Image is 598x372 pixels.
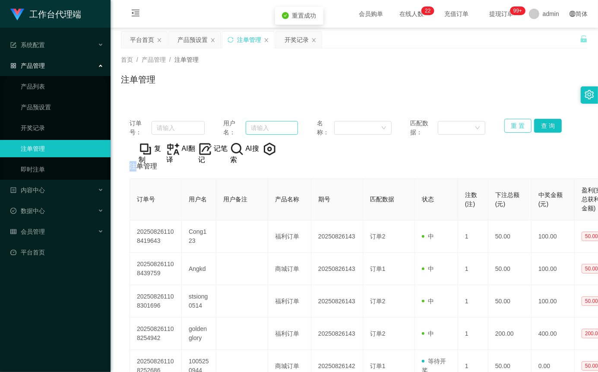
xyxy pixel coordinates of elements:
td: Cong123 [182,220,216,253]
sup: 22 [421,6,434,15]
td: 20250826143 [311,318,363,350]
a: 注单管理 [21,140,104,157]
span: 中 [422,233,434,240]
a: 开奖记录 [21,119,104,137]
td: 1 [458,253,488,285]
input: 请输入 [152,121,205,135]
td: 100.00 [532,285,575,318]
td: 100.00 [532,253,575,285]
td: Angkd [182,253,216,285]
button: 查 询 [534,119,562,133]
i: 图标: global [570,11,576,17]
div: 注单管理 [237,32,261,48]
td: 202508261108419643 [130,220,182,253]
span: 产品管理 [142,56,166,63]
a: 产品预设置 [21,99,104,116]
span: 用户名 [189,196,207,203]
span: 名称： [317,119,335,137]
td: 20250826143 [311,220,363,253]
i: 图标: menu-fold [121,0,150,28]
span: 产品名称 [275,196,299,203]
td: 福利订单 [268,220,311,253]
span: 中奖金额(元) [538,191,563,207]
td: 202508261108301696 [130,285,182,318]
span: 订单2 [370,233,386,240]
td: 福利订单 [268,318,311,350]
td: 50.00 [488,253,532,285]
img: AivEMIV8KsPvPPD9SxUql4SH8QqllF07RjqtXqV5ygdJe4UlMEr3zb7XZL+lAGNfV6vZfL5R4VAYnRBZUUEhoFNTJsoqO0CbC... [262,142,276,156]
a: 工作台代理端 [10,10,81,17]
a: 图标: dashboard平台首页 [10,244,104,261]
td: goldenglory [182,318,216,350]
i: 图标: form [10,42,16,48]
span: / [169,56,171,63]
i: icon: check-circle [282,12,289,19]
td: 商城订单 [268,253,311,285]
i: 图标: close [210,38,215,43]
span: 订单号： [130,119,152,137]
td: 20250826143 [311,285,363,318]
img: Y6Fg4b0bCsMmW1P9Q+wunl0AW5XwHbQAAAABJRU5ErkJggg== [166,142,180,156]
h1: 注单管理 [121,73,155,86]
sup: 965 [510,6,525,15]
td: 20250826143 [311,253,363,285]
span: 订单1 [370,362,386,369]
td: 400.00 [532,318,575,350]
i: 图标: close [264,38,269,43]
span: 订单2 [370,298,386,305]
span: 产品管理 [10,62,45,69]
span: 提现订单 [485,11,518,17]
span: 订单1 [370,265,386,272]
img: hH46hMuwJzBHKAAAAAElFTkSuQmCC [230,142,244,156]
i: 图标: table [10,229,16,235]
div: 产品预设置 [177,32,208,48]
h1: 工作台代理端 [29,0,81,28]
i: 图标: down [381,125,386,131]
span: 数据中心 [10,207,45,214]
i: 图标: check-circle-o [10,208,16,214]
i: 图标: down [475,125,480,131]
i: 图标: close [311,38,316,43]
td: stsiong0514 [182,285,216,318]
i: 图标: appstore-o [10,63,16,69]
img: logo.9652507e.png [10,9,24,21]
span: 注单管理 [130,161,157,172]
span: 中 [422,330,434,337]
td: 50.00 [488,285,532,318]
span: 期号 [318,196,330,203]
td: 100.00 [532,220,575,253]
span: 中 [422,265,434,272]
span: 下注总额(元) [495,191,519,207]
td: 200.00 [488,318,532,350]
span: / [136,56,138,63]
p: 2 [428,6,431,15]
img: +vywMD4W03sz8AcLhV9TmKVjsAAAAABJRU5ErkJggg== [139,142,152,156]
span: 用户备注 [223,196,247,203]
button: 重 置 [504,119,532,133]
a: 即时注单 [21,161,104,178]
div: 开奖记录 [285,32,309,48]
span: 在线人数 [395,11,428,17]
span: 状态 [422,196,434,203]
a: 产品列表 [21,78,104,95]
span: 中 [422,298,434,305]
span: 匹配数据 [370,196,394,203]
i: 图标: unlock [580,35,588,43]
span: 重置成功 [292,12,316,19]
span: 充值订单 [440,11,473,17]
td: 202508261108254942 [130,318,182,350]
span: 系统配置 [10,41,45,48]
span: 注数(注) [465,191,477,207]
img: note_menu_logo_v2.png [198,142,212,156]
span: 首页 [121,56,133,63]
span: 注单管理 [174,56,199,63]
i: 图标: setting [585,90,594,99]
td: 1 [458,220,488,253]
span: 会员管理 [10,228,45,235]
td: 202508261108439759 [130,253,182,285]
input: 请输入 [246,121,298,135]
p: 2 [425,6,428,15]
span: 订单号 [137,196,155,203]
span: 匹配数据： [411,119,438,137]
i: 图标: profile [10,187,16,193]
